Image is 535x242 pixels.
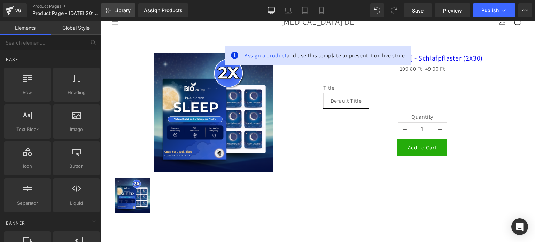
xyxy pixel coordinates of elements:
[6,200,48,207] span: Separator
[387,3,401,17] button: Redo
[435,3,470,17] a: Preview
[313,3,330,17] a: Mobile
[261,33,382,41] a: [MEDICAL_DATA] - Schlafpflaster (2X30)
[443,7,462,14] span: Preview
[280,3,296,17] a: Laptop
[223,64,421,72] label: Title
[511,218,528,235] div: Open Intercom Messenger
[518,3,532,17] button: More
[51,21,101,35] a: Global Style
[296,3,313,17] a: Tablet
[297,118,347,135] button: Add To Cart
[3,3,27,17] a: v6
[370,3,384,17] button: Undo
[101,3,135,17] a: New Library
[473,3,515,17] button: Publish
[55,89,98,96] span: Heading
[412,7,424,14] span: Save
[230,72,261,87] span: Default Title
[14,157,49,192] img: BioPatch - Schlafpflaster (2X30)
[144,31,304,39] span: and use this template to present it on live store
[144,8,183,13] div: Assign Products
[32,10,99,16] span: Product Page - [DATE] 20:40:33
[53,32,172,151] img: BioPatch - Schlafpflaster (2X30)
[114,7,131,14] span: Library
[5,56,19,63] span: Base
[32,3,113,9] a: Product Pages
[263,3,280,17] a: Desktop
[14,157,51,194] a: BioPatch - Schlafpflaster (2X30)
[55,126,98,133] span: Image
[223,93,421,101] label: Quantity
[6,126,48,133] span: Text Block
[5,220,26,226] span: Banner
[14,6,23,15] div: v6
[299,44,321,52] span: 109.80 Ft
[6,89,48,96] span: Row
[144,31,186,38] span: Assign a product
[325,43,344,53] span: 49.90 Ft
[6,163,48,170] span: Icon
[55,200,98,207] span: Liquid
[55,163,98,170] span: Button
[481,8,499,13] span: Publish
